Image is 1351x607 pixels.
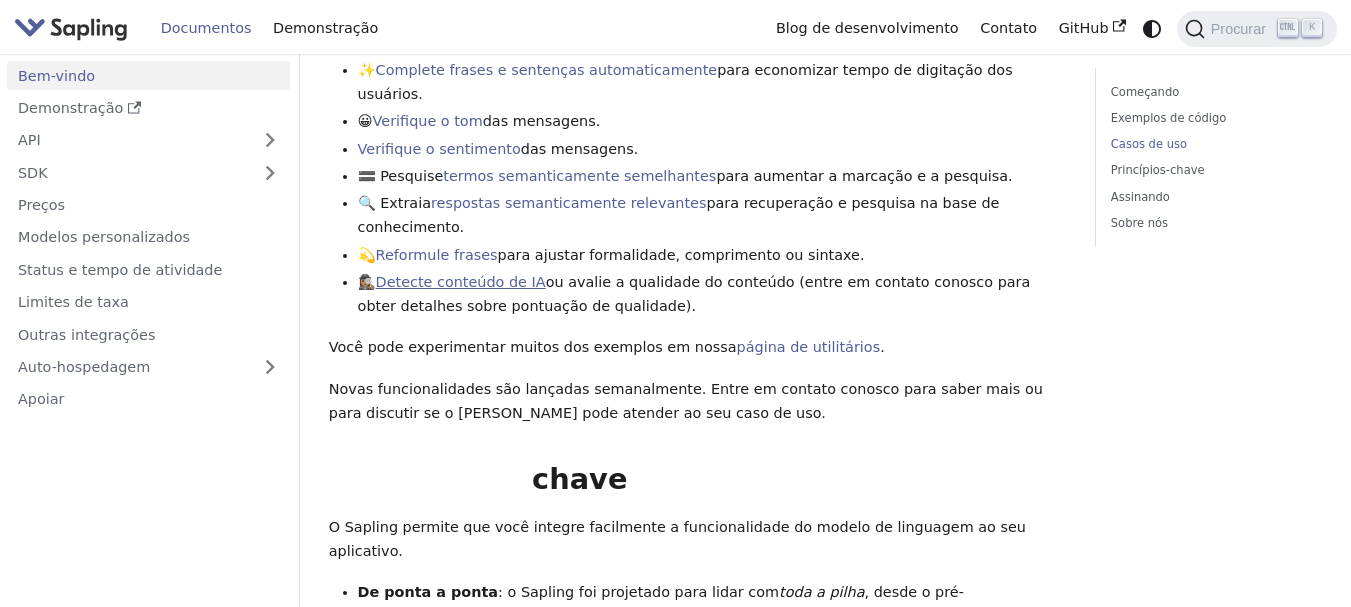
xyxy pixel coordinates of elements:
a: Modelos personalizados [7,223,290,252]
font: Você pode experimentar muitos dos exemplos em nossa [329,339,737,355]
a: Verifique o sentimento [358,141,521,157]
a: Verifique o tom [373,113,483,129]
font: das mensagens. [483,113,601,129]
font: para aumentar a marcação e a pesquisa. [716,168,1012,184]
a: Apoiar [7,385,290,414]
font: 🔍 Extraia [358,195,431,211]
a: Bem-vindo [7,61,290,90]
font: Contato [980,20,1037,36]
a: Demonstração [7,94,290,123]
font: ou avalie a qualidade do conteúdo (entre em contato conosco para obter detalhes sobre pontuação d... [358,274,1031,314]
font: GitHub [1059,20,1109,36]
a: página de utilitários [737,339,881,355]
font: ✨ [358,62,376,78]
a: Outras integrações [7,320,290,349]
font: das mensagens. [521,141,639,157]
font: para ajustar formalidade, comprimento ou sintaxe. [498,247,865,263]
a: Documentos [150,13,262,44]
a: Preços [7,191,290,220]
a: Complete frases e sentenças automaticamente [376,62,718,78]
a: Começando [1111,83,1315,102]
font: Princípios-chave [1111,163,1205,177]
font: Procurar [1211,21,1266,37]
font: Novas funcionalidades são lançadas semanalmente. Entre em contato conosco para saber mais ou para... [329,381,1043,421]
a: Contato [969,13,1047,44]
a: API [7,126,250,155]
font: Modelos personalizados [18,229,190,245]
button: Expandir a categoria da barra lateral 'SDK' [250,158,290,187]
font: Outras integrações [18,327,155,343]
font: API [18,132,41,148]
a: Reformule frases [376,247,498,263]
font: Limites de taxa [18,294,129,310]
font: De ponta a ponta [358,584,499,600]
font: SDK [18,165,48,181]
a: SDK [7,158,250,187]
font: Casos de uso [1111,137,1187,151]
font: toda a pilha [779,584,864,600]
a: Limites de taxa [7,288,290,317]
a: Casos de uso [1111,135,1315,154]
font: Bem-vindo [18,68,95,84]
a: Demonstração [262,13,389,44]
font: Assinando [1111,190,1170,204]
a: Sobre nós [1111,214,1315,233]
a: Sapling.ai [14,14,135,43]
font: Demonstração [18,100,123,116]
kbd: K [1302,19,1322,37]
a: Detecte conteúdo de IA [376,274,546,290]
a: Exemplos de código [1111,109,1315,128]
font: Demonstração [273,20,378,36]
button: Pesquisar (Ctrl+K) [1177,11,1337,47]
button: Expandir a categoria da barra lateral 'API' [250,126,290,155]
font: Status e tempo de atividade [18,262,222,278]
font: Documentos [161,20,252,36]
font: 🟰 Pesquise [358,168,444,184]
a: Blog de desenvolvimento [765,13,969,44]
img: Sapling.ai [14,14,128,43]
font: : o Sapling foi projetado para lidar com [498,584,779,600]
font: 😀 [358,113,373,129]
a: Princípios-chave [1111,161,1315,180]
font: Auto-hospedagem [18,359,150,375]
font: . [880,339,885,355]
a: Auto-hospedagem [7,353,290,382]
font: chave [532,462,627,496]
font: 💫 [358,247,376,263]
a: termos semanticamente semelhantes [443,168,716,184]
font: Apoiar [18,391,65,407]
font: O Sapling permite que você integre facilmente a funcionalidade do modelo de linguagem ao seu apli... [329,519,1026,559]
a: Assinando [1111,188,1315,207]
font: Sobre nós [1111,216,1168,230]
button: Alternar entre o modo escuro e o modo claro (atualmente modo de sistema) [1137,14,1166,43]
font: Blog de desenvolvimento [776,20,959,36]
font: Preços [18,197,65,213]
a: Status e tempo de atividade [7,255,290,284]
font: 🕵🏽‍♀️ [358,274,376,290]
font: Começando [1111,85,1179,99]
a: respostas semanticamente relevantes [431,195,706,211]
font: Exemplos de código [1111,111,1227,125]
a: GitHub [1048,13,1137,44]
